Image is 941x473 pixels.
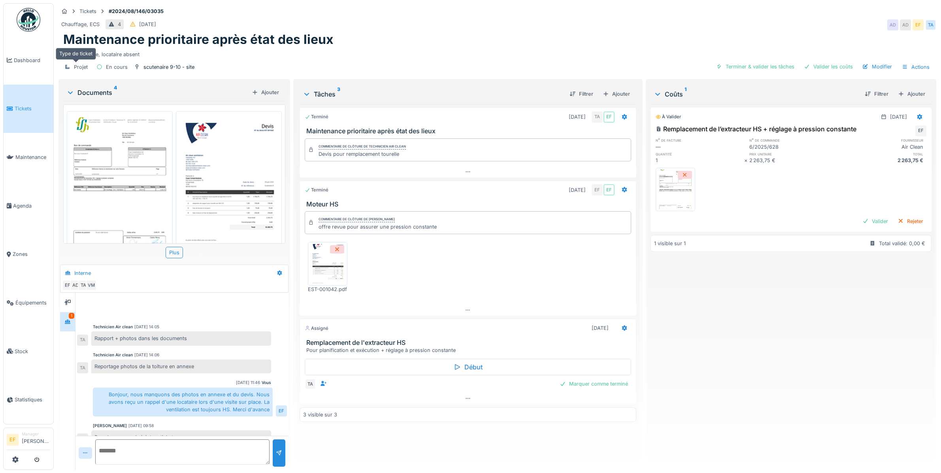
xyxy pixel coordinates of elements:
[106,8,167,15] strong: #2024/08/146/03035
[838,157,926,164] div: 2 263,75 €
[70,280,81,291] div: AD
[13,202,50,210] span: Agenda
[62,280,73,291] div: EF
[898,61,933,73] div: Actions
[134,352,159,358] div: [DATE] 14:06
[310,244,345,284] img: vglz2bfng14jweic2a8zntgk0lzi
[79,8,96,15] div: Tickets
[592,184,603,195] div: EF
[77,335,88,346] div: TA
[74,63,88,71] div: Projet
[128,423,154,429] div: [DATE] 09:58
[74,269,91,277] div: Interne
[4,85,53,133] a: Tickets
[63,32,334,47] h1: Maintenance prioritaire après état des lieux
[7,431,50,450] a: EF Manager[PERSON_NAME]
[569,113,586,121] div: [DATE]
[600,89,633,99] div: Ajouter
[859,216,891,227] div: Valider
[306,127,633,135] h3: Maintenance prioritaire après état des lieux
[656,138,744,143] h6: n° de facture
[106,63,128,71] div: En cours
[749,143,838,151] div: 6/2025/628
[319,217,395,222] div: Commentaire de clôture de [PERSON_NAME]
[305,359,631,375] div: Début
[63,47,932,58] div: Pas accessible, locataire absent
[749,138,838,143] h6: n° de commande
[139,21,156,28] div: [DATE]
[93,388,273,417] div: Bonjour, nous manquons des photos en annexe et du devis. Nous avons reçu un rappel d'une locatair...
[862,89,892,99] div: Filtrer
[838,138,926,143] h6: fournisseur
[77,362,88,373] div: TA
[895,89,928,99] div: Ajouter
[305,378,316,390] div: TA
[656,157,744,164] div: 1
[894,216,926,227] div: Rejeter
[15,348,50,355] span: Stock
[713,61,798,72] div: Terminer & valider les tâches
[838,151,926,157] h6: total
[913,19,924,30] div: EF
[749,157,838,164] div: 2 263,75 €
[114,88,117,97] sup: 4
[91,359,271,373] div: Reportage photos de la toiture en annexe
[887,19,898,30] div: AD
[15,153,50,161] span: Maintenance
[900,19,911,30] div: AD
[306,201,633,208] h3: Moteur HS
[879,240,925,247] div: Total validé: 0,00 €
[654,89,858,99] div: Coûts
[69,113,171,257] img: 4upstd1nz6e2xki1aqgu8tmzt065
[7,434,19,446] li: EF
[56,48,96,59] div: Type de ticket
[654,240,686,247] div: 1 visible sur 1
[603,112,615,123] div: EF
[319,144,406,149] div: Commentaire de clôture de Technicien Air clean
[13,250,50,258] span: Zones
[22,431,50,448] li: [PERSON_NAME]
[656,151,744,157] h6: quantité
[236,380,260,386] div: [DATE] 11:46
[305,325,328,332] div: Assigné
[93,324,133,330] div: Technicien Air clean
[337,89,340,99] sup: 3
[77,433,88,445] div: AD
[143,63,194,71] div: scutenaire 9-10 - site
[656,124,856,134] div: Remplacement de l’extracteur HS + réglage à pression constante
[78,280,89,291] div: TA
[249,87,282,98] div: Ajouter
[17,8,40,32] img: Badge_color-CXgf-gQk.svg
[915,125,926,136] div: EF
[4,376,53,424] a: Statistiques
[4,182,53,230] a: Agenda
[4,133,53,182] a: Maintenance
[303,89,563,99] div: Tâches
[838,143,926,151] div: Air Clean
[925,19,936,30] div: TA
[276,405,287,416] div: EF
[93,352,133,358] div: Technicien Air clean
[4,278,53,327] a: Équipements
[306,346,633,354] div: Pour planification et exécution + réglage à pression constante
[4,327,53,376] a: Stock
[69,313,74,319] div: 1
[15,396,50,403] span: Statistiques
[859,61,895,72] div: Modifier
[749,151,838,157] h6: prix unitaire
[15,105,50,112] span: Tickets
[86,280,97,291] div: VM
[14,57,50,64] span: Dashboard
[801,61,856,72] div: Valider les coûts
[15,299,50,307] span: Équipements
[91,331,271,345] div: Rapport + photos dans les documents
[22,431,50,437] div: Manager
[656,143,744,151] div: —
[308,286,347,293] div: EST-001042.pdf
[685,89,686,99] sup: 1
[319,150,406,158] div: Devis pour remplacement tourelle
[66,88,249,97] div: Documents
[890,113,907,121] div: [DATE]
[61,21,100,28] div: Chauffage, ECS
[118,21,121,28] div: 4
